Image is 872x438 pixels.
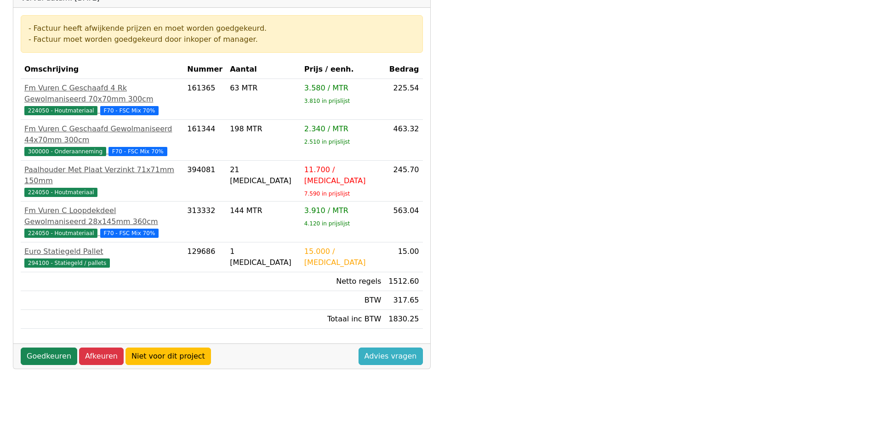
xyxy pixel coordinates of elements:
div: 198 MTR [230,124,297,135]
td: 161365 [183,79,226,120]
span: 224050 - Houtmateriaal [24,188,97,197]
div: 15.000 / [MEDICAL_DATA] [304,246,381,268]
span: 294100 - Statiegeld / pallets [24,258,110,268]
td: 394081 [183,161,226,202]
sub: 2.510 in prijslijst [304,139,350,145]
th: Bedrag [385,60,422,79]
td: 563.04 [385,202,422,242]
div: 11.700 / [MEDICAL_DATA] [304,164,381,186]
div: Paalhouder Met Plaat Verzinkt 71x71mm 150mm [24,164,180,186]
span: F70 - FSC Mix 70% [108,147,167,156]
a: Goedkeuren [21,348,77,365]
td: Netto regels [301,272,385,291]
a: Fm Vuren C Loopdekdeel Gewolmaniseerd 28x145mm 360cm224050 - Houtmateriaal F70 - FSC Mix 70% [24,205,180,238]
td: 463.32 [385,120,422,161]
span: 224050 - Houtmateriaal [24,229,97,238]
div: 2.340 / MTR [304,124,381,135]
a: Fm Vuren C Geschaafd 4 Rk Gewolmaniseerd 70x70mm 300cm224050 - Houtmateriaal F70 - FSC Mix 70% [24,83,180,116]
div: 21 [MEDICAL_DATA] [230,164,297,186]
th: Aantal [226,60,301,79]
th: Omschrijving [21,60,183,79]
sub: 3.810 in prijslijst [304,98,350,104]
td: 313332 [183,202,226,242]
td: Totaal inc BTW [301,310,385,329]
div: Euro Statiegeld Pallet [24,246,180,257]
sub: 7.590 in prijslijst [304,191,350,197]
div: 144 MTR [230,205,297,216]
span: 224050 - Houtmateriaal [24,106,97,115]
div: Fm Vuren C Geschaafd 4 Rk Gewolmaniseerd 70x70mm 300cm [24,83,180,105]
td: 129686 [183,242,226,272]
div: 3.580 / MTR [304,83,381,94]
td: 1830.25 [385,310,422,329]
a: Euro Statiegeld Pallet294100 - Statiegeld / pallets [24,246,180,268]
th: Nummer [183,60,226,79]
td: 245.70 [385,161,422,202]
a: Paalhouder Met Plaat Verzinkt 71x71mm 150mm224050 - Houtmateriaal [24,164,180,197]
a: Niet voor dit project [125,348,211,365]
a: Advies vragen [359,348,423,365]
th: Prijs / eenh. [301,60,385,79]
div: - Factuur heeft afwijkende prijzen en moet worden goedgekeurd. [28,23,415,34]
span: F70 - FSC Mix 70% [100,106,159,115]
sub: 4.120 in prijslijst [304,220,350,227]
td: 161344 [183,120,226,161]
td: BTW [301,291,385,310]
a: Fm Vuren C Geschaafd Gewolmaniseerd 44x70mm 300cm300000 - Onderaanneming F70 - FSC Mix 70% [24,124,180,157]
td: 317.65 [385,291,422,310]
div: 63 MTR [230,83,297,94]
span: 300000 - Onderaanneming [24,147,106,156]
td: 1512.60 [385,272,422,291]
span: F70 - FSC Mix 70% [100,229,159,238]
div: - Factuur moet worden goedgekeurd door inkoper of manager. [28,34,415,45]
div: 3.910 / MTR [304,205,381,216]
div: 1 [MEDICAL_DATA] [230,246,297,268]
td: 225.54 [385,79,422,120]
a: Afkeuren [79,348,124,365]
div: Fm Vuren C Loopdekdeel Gewolmaniseerd 28x145mm 360cm [24,205,180,227]
div: Fm Vuren C Geschaafd Gewolmaniseerd 44x70mm 300cm [24,124,180,146]
td: 15.00 [385,242,422,272]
